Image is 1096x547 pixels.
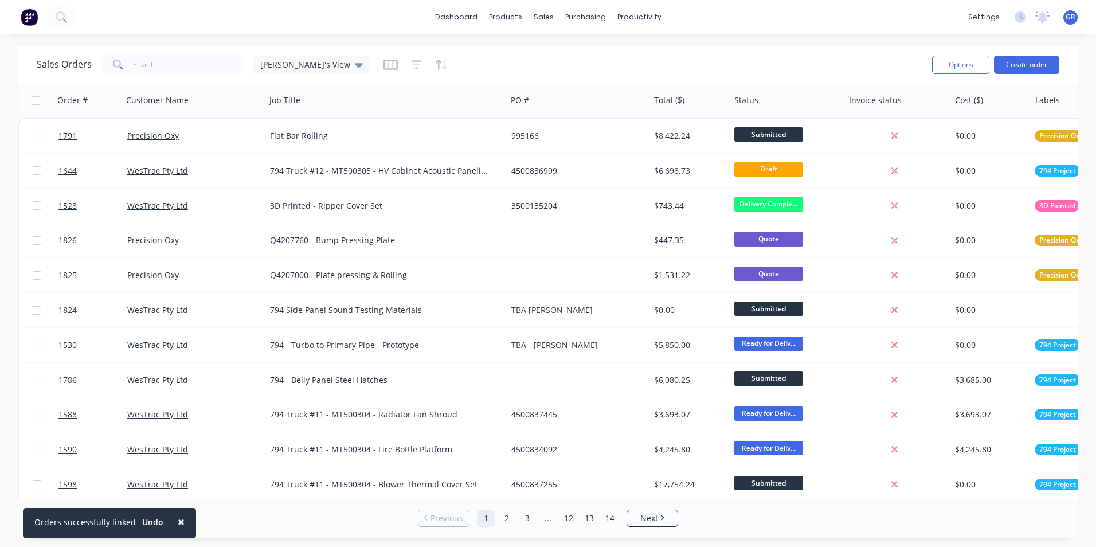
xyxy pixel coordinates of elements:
div: $0.00 [955,269,1023,281]
div: purchasing [559,9,612,26]
div: Cost ($) [955,95,983,106]
span: Submitted [734,127,803,142]
span: 1588 [58,409,77,420]
span: 1791 [58,130,77,142]
span: Previous [430,513,463,524]
span: Quote [734,232,803,246]
a: WesTrac Pty Ltd [127,304,188,315]
div: Order # [57,95,88,106]
span: Precision Oxycut [1039,269,1094,281]
a: 1791 [58,119,127,153]
div: Customer Name [126,95,189,106]
div: $447.35 [654,235,722,246]
span: 794 Project [1039,339,1076,351]
div: products [483,9,528,26]
div: $0.00 [955,339,1023,351]
span: 794 Project [1039,444,1076,455]
span: 1598 [58,479,77,490]
span: 1644 [58,165,77,177]
a: 1530 [58,328,127,362]
a: Precision Oxy [127,269,179,280]
a: Page 2 [498,510,515,527]
span: Next [640,513,658,524]
a: WesTrac Pty Ltd [127,409,188,420]
div: Q4207000 - Plate pressing & Rolling [270,269,490,281]
ul: Pagination [413,510,683,527]
div: $6,080.25 [654,374,722,386]
a: 1644 [58,154,127,188]
a: WesTrac Pty Ltd [127,479,188,490]
a: Precision Oxy [127,130,179,141]
a: 1824 [58,293,127,327]
button: Options [932,56,989,74]
div: $0.00 [955,130,1023,142]
div: $5,850.00 [654,339,722,351]
a: dashboard [429,9,483,26]
div: 794 - Belly Panel Steel Hatches [270,374,490,386]
div: 4500837445 [511,409,639,420]
button: Close [166,508,196,536]
span: 1824 [58,304,77,316]
span: Submitted [734,371,803,385]
div: Q4207760 - Bump Pressing Plate [270,235,490,246]
div: Job Title [269,95,300,106]
div: 4500834092 [511,444,639,455]
a: 1825 [58,258,127,292]
div: 794 Truck #11 - MT500304 - Blower Thermal Cover Set [270,479,490,490]
a: Previous page [418,513,469,524]
span: 794 Project [1039,374,1076,386]
img: Factory [21,9,38,26]
div: $3,685.00 [955,374,1023,386]
div: $0.00 [955,200,1023,212]
a: Page 12 [560,510,577,527]
div: 3D Printed - Ripper Cover Set [270,200,490,212]
div: 794 Truck #11 - MT500304 - Radiator Fan Shroud [270,409,490,420]
a: 1598 [58,467,127,502]
a: Next page [627,513,678,524]
div: $743.44 [654,200,722,212]
div: 794 Truck #12 - MT500305 - HV Cabinet Acoustic Paneling [270,165,490,177]
a: Page 3 [519,510,536,527]
div: productivity [612,9,667,26]
span: × [178,514,185,530]
div: sales [528,9,559,26]
span: Draft [734,162,803,177]
a: 1528 [58,189,127,223]
div: 794 - Turbo to Primary Pipe - Prototype [270,339,490,351]
div: Status [734,95,758,106]
div: 4500837255 [511,479,639,490]
span: 3D Painted [1039,200,1075,212]
input: Search... [133,53,245,76]
span: Ready for Deliv... [734,441,803,455]
a: Page 13 [581,510,598,527]
div: 995166 [511,130,639,142]
span: 1528 [58,200,77,212]
div: $6,698.73 [654,165,722,177]
a: WesTrac Pty Ltd [127,200,188,211]
div: Orders successfully linked [34,516,136,528]
div: $0.00 [955,165,1023,177]
a: 1786 [58,363,127,397]
span: 1825 [58,269,77,281]
a: Page 1 is your current page [477,510,495,527]
div: $4,245.80 [654,444,722,455]
div: PO # [511,95,529,106]
div: Flat Bar Rolling [270,130,490,142]
div: TBA - [PERSON_NAME] [511,339,639,351]
span: 1786 [58,374,77,386]
span: Precision Oxycut [1039,235,1094,246]
h1: Sales Orders [37,59,92,70]
div: settings [962,9,1005,26]
div: Total ($) [654,95,684,106]
div: 794 Side Panel Sound Testing Materials [270,304,490,316]
div: 794 Truck #11 - MT500304 - Fire Bottle Platform [270,444,490,455]
a: WesTrac Pty Ltd [127,374,188,385]
div: 4500836999 [511,165,639,177]
span: [PERSON_NAME]'s View [260,58,350,71]
div: $3,693.07 [654,409,722,420]
span: Delivery Comple... [734,197,803,211]
div: $0.00 [955,479,1023,490]
span: 1590 [58,444,77,455]
span: 794 Project [1039,165,1076,177]
button: Create order [994,56,1059,74]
